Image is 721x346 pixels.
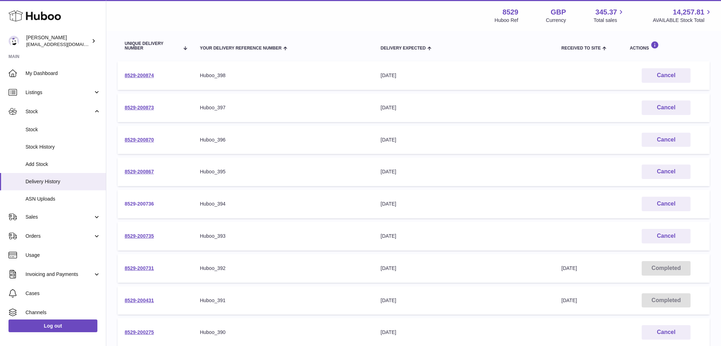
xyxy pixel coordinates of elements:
span: [EMAIL_ADDRESS][DOMAIN_NAME] [26,41,104,47]
div: Huboo Ref [495,17,518,24]
div: Huboo_395 [200,168,366,175]
span: Stock [25,126,101,133]
a: Log out [8,319,97,332]
div: Huboo_396 [200,137,366,143]
div: [DATE] [381,329,547,336]
div: Huboo_390 [200,329,366,336]
a: 8529-200736 [125,201,154,207]
div: [DATE] [381,233,547,240]
div: Huboo_392 [200,265,366,272]
span: 14,257.81 [673,7,704,17]
div: Huboo_397 [200,104,366,111]
span: Channels [25,309,101,316]
span: Stock [25,108,93,115]
div: Huboo_394 [200,201,366,207]
button: Cancel [642,100,691,115]
a: 14,257.81 AVAILABLE Stock Total [653,7,713,24]
div: [DATE] [381,168,547,175]
span: Sales [25,214,93,220]
span: My Dashboard [25,70,101,77]
a: 8529-200870 [125,137,154,143]
span: Listings [25,89,93,96]
span: Delivery Expected [381,46,426,51]
a: 8529-200431 [125,298,154,303]
a: 8529-200735 [125,233,154,239]
div: Currency [546,17,566,24]
span: Stock History [25,144,101,150]
span: AVAILABLE Stock Total [653,17,713,24]
span: ASN Uploads [25,196,101,202]
div: [DATE] [381,265,547,272]
div: [PERSON_NAME] [26,34,90,48]
button: Cancel [642,197,691,211]
div: [DATE] [381,201,547,207]
div: [DATE] [381,72,547,79]
span: Add Stock [25,161,101,168]
button: Cancel [642,325,691,340]
span: Cases [25,290,101,297]
button: Cancel [642,133,691,147]
button: Cancel [642,68,691,83]
span: Total sales [594,17,625,24]
span: 345.37 [595,7,617,17]
span: Orders [25,233,93,240]
div: [DATE] [381,297,547,304]
a: 8529-200867 [125,169,154,174]
a: 8529-200275 [125,329,154,335]
a: 345.37 Total sales [594,7,625,24]
div: Actions [630,41,703,51]
div: Huboo_398 [200,72,366,79]
button: Cancel [642,165,691,179]
a: 8529-200874 [125,73,154,78]
div: Huboo_393 [200,233,366,240]
span: Invoicing and Payments [25,271,93,278]
span: Usage [25,252,101,259]
div: [DATE] [381,137,547,143]
span: Received to Site [561,46,601,51]
span: [DATE] [561,298,577,303]
div: Huboo_391 [200,297,366,304]
strong: GBP [551,7,566,17]
button: Cancel [642,229,691,243]
a: 8529-200731 [125,265,154,271]
a: 8529-200873 [125,105,154,110]
span: Your Delivery Reference Number [200,46,282,51]
span: Delivery History [25,178,101,185]
div: [DATE] [381,104,547,111]
span: [DATE] [561,265,577,271]
span: Unique Delivery Number [125,41,180,51]
strong: 8529 [503,7,518,17]
img: admin@redgrass.ch [8,36,19,46]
